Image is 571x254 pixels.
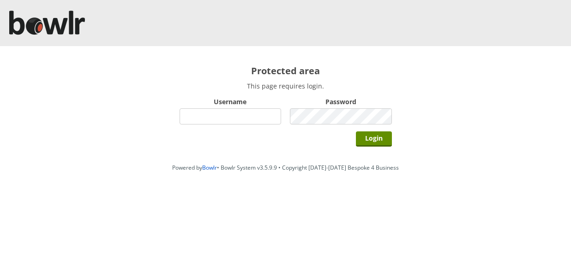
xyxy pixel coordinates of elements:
[180,82,392,90] p: This page requires login.
[180,65,392,77] h2: Protected area
[290,97,392,106] label: Password
[356,131,392,147] input: Login
[202,164,217,171] a: Bowlr
[172,164,399,171] span: Powered by • Bowlr System v3.5.9.9 • Copyright [DATE]-[DATE] Bespoke 4 Business
[180,97,282,106] label: Username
